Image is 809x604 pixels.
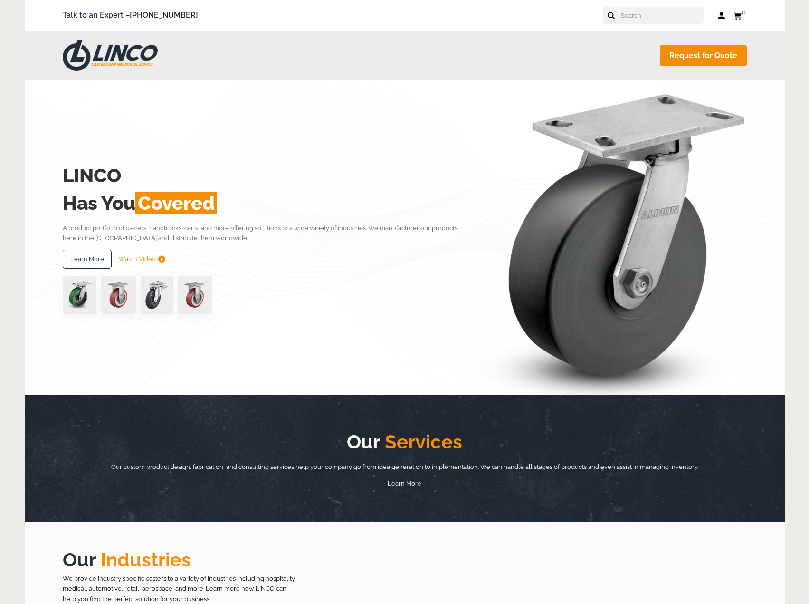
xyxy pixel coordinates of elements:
[742,9,746,16] span: 0
[380,430,462,453] span: Services
[141,276,173,314] img: lvwpp200rst849959jpg-30522-removebg-preview-1.png
[101,276,136,314] img: capture-59611-removebg-preview-1.png
[63,546,747,574] h2: Our
[63,162,472,189] h2: LINCO
[620,7,704,24] input: Search
[101,462,709,472] p: Our custom product design, fabrication, and consulting services help your company go from idea ge...
[130,10,198,19] a: [PHONE_NUMBER]
[660,45,747,66] a: Request for Quote
[63,223,472,244] p: A product portfolio of casters, handtrucks, carts, and more offering solutions to a wide variety ...
[96,548,191,571] span: Industries
[733,10,747,21] a: 0
[63,40,158,71] img: LINCO CASTERS & INDUSTRIAL SUPPLY
[63,250,112,269] a: Learn More
[135,192,217,214] span: Covered
[101,428,709,456] h2: Our
[63,9,198,22] span: Talk to an Expert –
[718,11,726,20] a: Log in
[63,189,472,217] h2: Has You
[158,255,165,263] img: subtract.png
[178,276,212,314] img: capture-59611-removebg-preview-1.png
[63,276,96,314] img: pn3orx8a-94725-1-1-.png
[373,475,436,492] a: Learn More
[119,250,165,269] a: Watch Video
[474,80,747,395] img: linco_caster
